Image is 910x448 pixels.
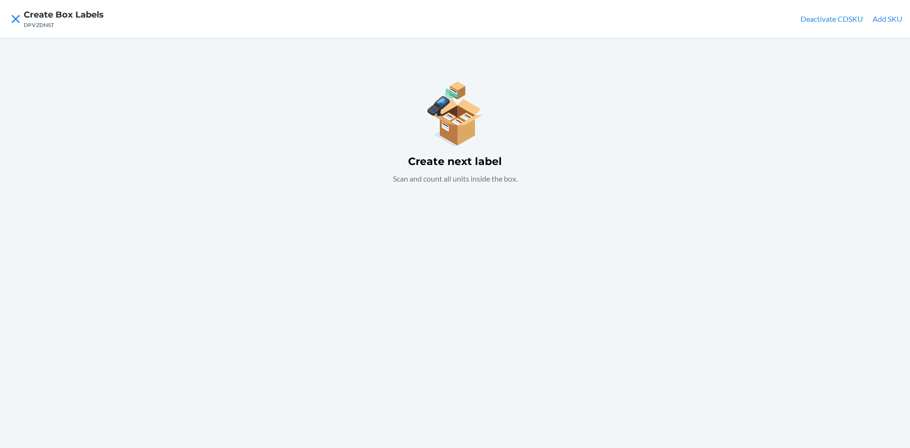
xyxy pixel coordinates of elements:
p: Scan and count all units inside the box. [393,173,518,184]
button: Deactivate CDSKU [801,13,863,25]
h1: Create next label [408,154,502,169]
button: Add SKU [873,13,902,25]
div: DPVZDNST [24,21,104,29]
h4: Create Box Labels [24,9,104,21]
